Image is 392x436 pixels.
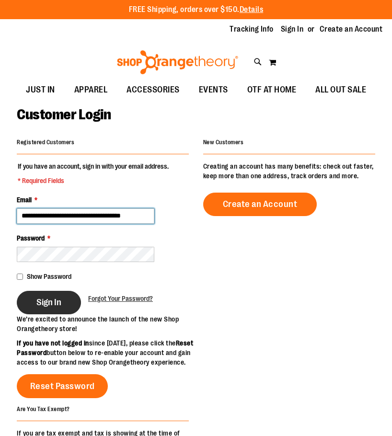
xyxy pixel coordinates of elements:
span: ACCESSORIES [127,79,180,101]
span: Show Password [27,273,71,280]
span: Password [17,234,45,242]
p: Creating an account has many benefits: check out faster, keep more than one address, track orders... [203,161,375,181]
legend: If you have an account, sign in with your email address. [17,161,170,185]
strong: Registered Customers [17,139,74,146]
span: EVENTS [199,79,228,101]
span: Reset Password [30,381,95,391]
span: APPAREL [74,79,108,101]
a: Forgot Your Password? [88,294,153,303]
strong: If you have not logged in [17,339,89,347]
span: Forgot Your Password? [88,295,153,302]
span: OTF AT HOME [247,79,297,101]
span: Sign In [36,297,61,308]
a: Sign In [281,24,304,34]
strong: New Customers [203,139,244,146]
span: ALL OUT SALE [315,79,366,101]
img: Shop Orangetheory [115,50,240,74]
strong: Are You Tax Exempt? [17,405,70,412]
a: Tracking Info [230,24,274,34]
a: Details [240,5,264,14]
button: Sign In [17,291,81,314]
span: Create an Account [223,199,298,209]
span: Email [17,196,32,204]
a: Reset Password [17,374,108,398]
a: Create an Account [320,24,383,34]
span: Customer Login [17,106,111,123]
p: since [DATE], please click the button below to re-enable your account and gain access to our bran... [17,338,196,367]
strong: Reset Password [17,339,193,356]
span: * Required Fields [18,176,169,185]
p: FREE Shipping, orders over $150. [129,4,264,15]
a: Create an Account [203,193,317,216]
span: JUST IN [26,79,55,101]
p: We’re excited to announce the launch of the new Shop Orangetheory store! [17,314,196,333]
